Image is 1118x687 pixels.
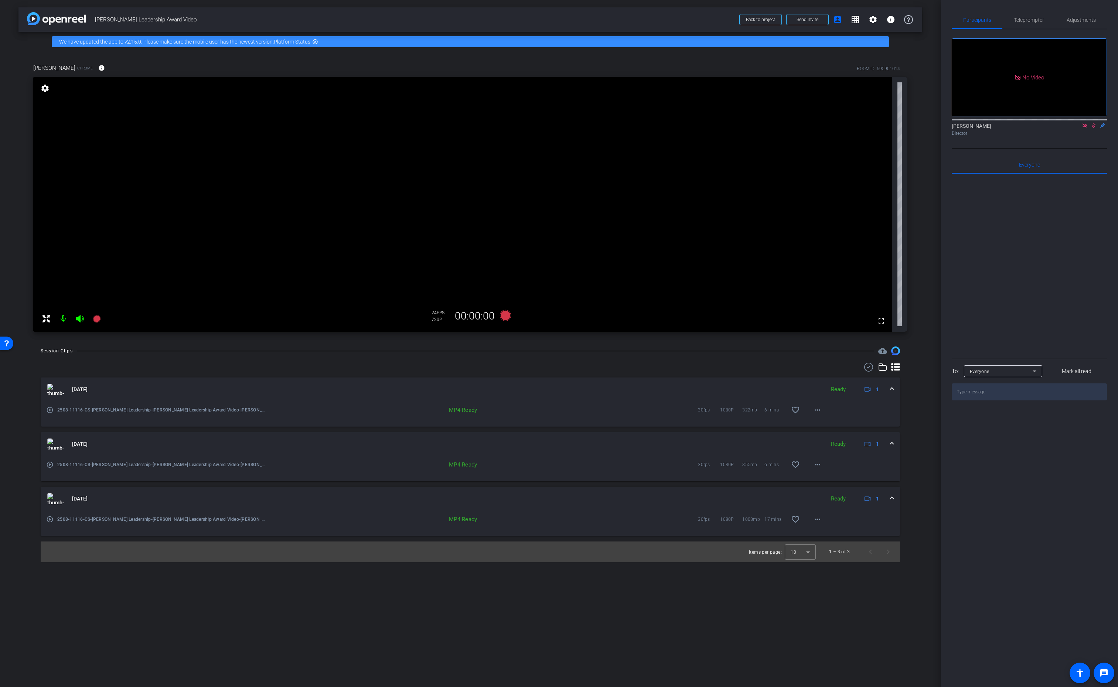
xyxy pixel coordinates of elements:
[41,377,900,401] mat-expansion-panel-header: thumb-nail[DATE]Ready1
[764,406,787,414] span: 6 mins
[827,495,849,503] div: Ready
[46,516,54,523] mat-icon: play_circle_outline
[274,39,310,45] a: Platform Status
[742,406,764,414] span: 322mb
[891,346,900,355] img: Session clips
[791,515,800,524] mat-icon: favorite_border
[827,440,849,448] div: Ready
[57,406,267,414] span: 2508-11116-CS-[PERSON_NAME] Leadership-[PERSON_NAME] Leadership Award Video-[PERSON_NAME]-2025-09...
[786,14,829,25] button: Send invite
[879,543,897,561] button: Next page
[813,460,822,469] mat-icon: more_horiz
[876,440,879,448] span: 1
[95,12,735,27] span: [PERSON_NAME] Leadership Award Video
[41,401,900,427] div: thumb-nail[DATE]Ready1
[33,64,75,72] span: [PERSON_NAME]
[47,384,64,395] img: thumb-nail
[862,543,879,561] button: Previous page
[878,346,887,355] span: Destinations for your clips
[52,36,889,47] div: We have updated the app to v2.15.0. Please make sure the mobile user has the newest version.
[312,39,318,45] mat-icon: highlight_off
[742,516,764,523] span: 1008mb
[437,310,444,315] span: FPS
[77,65,93,71] span: Chrome
[27,12,86,25] img: app-logo
[57,516,267,523] span: 2508-11116-CS-[PERSON_NAME] Leadership-[PERSON_NAME] Leadership Award Video-[PERSON_NAME]-2025-09...
[963,17,991,23] span: Participants
[791,460,800,469] mat-icon: favorite_border
[813,406,822,414] mat-icon: more_horiz
[57,461,267,468] span: 2508-11116-CS-[PERSON_NAME] Leadership-[PERSON_NAME] Leadership Award Video-[PERSON_NAME]-2025-09...
[1076,669,1084,677] mat-icon: accessibility
[857,65,900,72] div: ROOM ID: 695901014
[797,17,818,23] span: Send invite
[742,461,764,468] span: 355mb
[869,15,877,24] mat-icon: settings
[72,495,88,503] span: [DATE]
[764,516,787,523] span: 17 mins
[739,14,782,25] button: Back to project
[791,406,800,414] mat-icon: favorite_border
[1047,365,1107,378] button: Mark all read
[72,440,88,448] span: [DATE]
[46,461,54,468] mat-icon: play_circle_outline
[41,347,73,355] div: Session Clips
[432,317,450,322] div: 720P
[720,406,742,414] span: 1080P
[851,15,860,24] mat-icon: grid_on
[698,516,720,523] span: 30fps
[829,548,850,556] div: 1 – 3 of 3
[886,15,895,24] mat-icon: info
[876,386,879,393] span: 1
[952,130,1107,137] div: Director
[1014,17,1044,23] span: Teleprompter
[877,317,886,325] mat-icon: fullscreen
[41,432,900,456] mat-expansion-panel-header: thumb-nail[DATE]Ready1
[432,310,450,316] div: 24
[47,438,64,450] img: thumb-nail
[746,17,775,22] span: Back to project
[813,515,822,524] mat-icon: more_horiz
[720,516,742,523] span: 1080P
[749,548,782,556] div: Items per page:
[382,461,481,468] div: MP4 Ready
[827,385,849,394] div: Ready
[878,346,887,355] mat-icon: cloud_upload
[876,495,879,503] span: 1
[1100,669,1108,677] mat-icon: message
[698,461,720,468] span: 30fps
[41,487,900,510] mat-expansion-panel-header: thumb-nail[DATE]Ready1
[46,406,54,414] mat-icon: play_circle_outline
[1067,17,1096,23] span: Adjustments
[382,516,481,523] div: MP4 Ready
[952,122,1107,137] div: [PERSON_NAME]
[40,84,50,93] mat-icon: settings
[1022,74,1044,81] span: No Video
[970,369,989,374] span: Everyone
[952,367,959,376] div: To:
[41,456,900,481] div: thumb-nail[DATE]Ready1
[72,386,88,393] span: [DATE]
[1062,368,1091,375] span: Mark all read
[764,461,787,468] span: 6 mins
[41,510,900,536] div: thumb-nail[DATE]Ready1
[720,461,742,468] span: 1080P
[47,493,64,504] img: thumb-nail
[698,406,720,414] span: 30fps
[833,15,842,24] mat-icon: account_box
[98,65,105,71] mat-icon: info
[450,310,500,322] div: 00:00:00
[1019,162,1040,167] span: Everyone
[382,406,481,414] div: MP4 Ready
